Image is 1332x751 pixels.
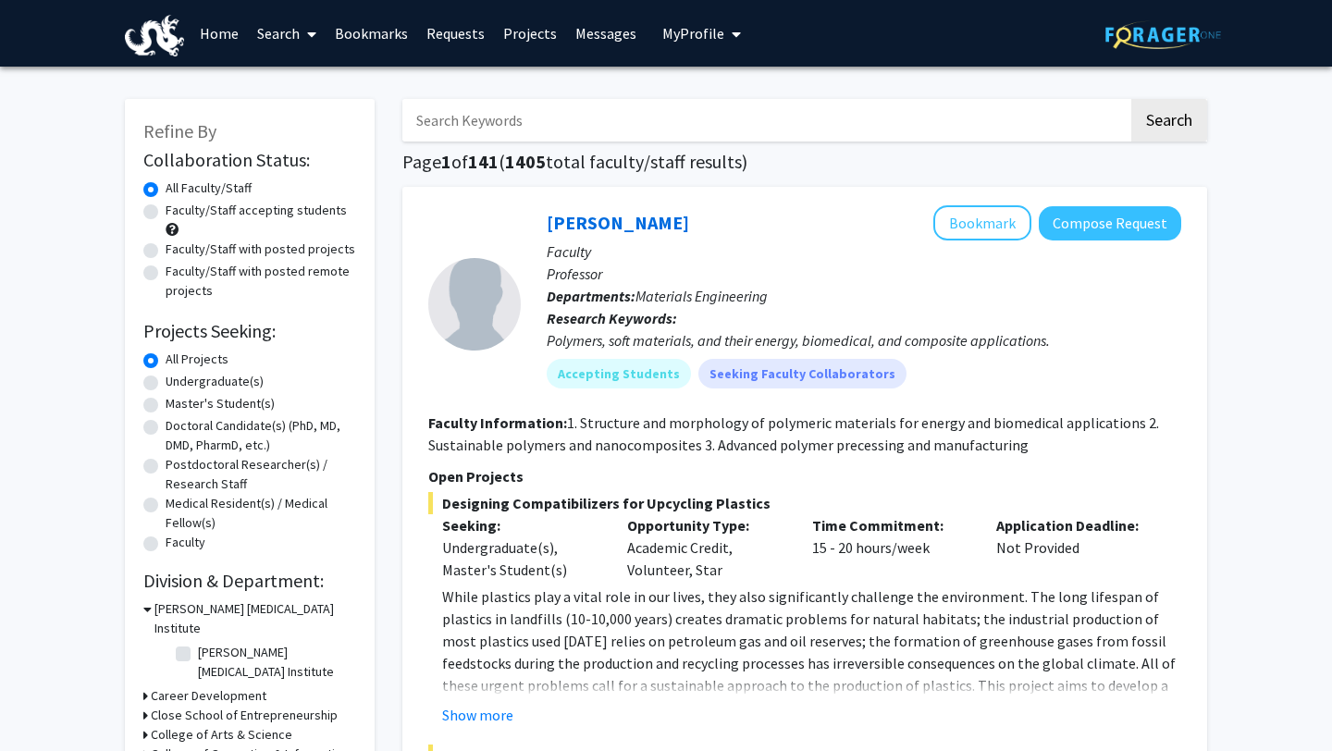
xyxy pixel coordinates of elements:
button: Search [1131,99,1207,142]
div: 15 - 20 hours/week [798,514,983,581]
p: Professor [547,263,1181,285]
span: 1 [441,150,451,173]
label: Doctoral Candidate(s) (PhD, MD, DMD, PharmD, etc.) [166,416,356,455]
span: Designing Compatibilizers for Upcycling Plastics [428,492,1181,514]
p: Time Commitment: [812,514,969,536]
mat-chip: Seeking Faculty Collaborators [698,359,906,388]
h3: Career Development [151,686,266,706]
a: Search [248,1,326,66]
input: Search Keywords [402,99,1128,142]
button: Add Christopher Li to Bookmarks [933,205,1031,240]
h2: Projects Seeking: [143,320,356,342]
label: All Faculty/Staff [166,179,252,198]
span: Materials Engineering [635,287,768,305]
b: Faculty Information: [428,413,567,432]
label: Medical Resident(s) / Medical Fellow(s) [166,494,356,533]
h3: College of Arts & Science [151,725,292,745]
label: Faculty/Staff accepting students [166,201,347,220]
a: [PERSON_NAME] [547,211,689,234]
h2: Collaboration Status: [143,149,356,171]
b: Research Keywords: [547,309,677,327]
h2: Division & Department: [143,570,356,592]
p: Application Deadline: [996,514,1153,536]
label: Faculty/Staff with posted remote projects [166,262,356,301]
fg-read-more: 1. Structure and morphology of polymeric materials for energy and biomedical applications 2. Sust... [428,413,1159,454]
label: [PERSON_NAME] [MEDICAL_DATA] Institute [198,643,351,682]
div: Academic Credit, Volunteer, Star [613,514,798,581]
a: Home [191,1,248,66]
h3: Close School of Entrepreneurship [151,706,338,725]
label: Undergraduate(s) [166,372,264,391]
button: Show more [442,704,513,726]
label: Faculty/Staff with posted projects [166,240,355,259]
mat-chip: Accepting Students [547,359,691,388]
a: Messages [566,1,646,66]
iframe: Chat [14,668,79,737]
span: My Profile [662,24,724,43]
div: Not Provided [982,514,1167,581]
div: Undergraduate(s), Master's Student(s) [442,536,599,581]
label: Faculty [166,533,205,552]
b: Departments: [547,287,635,305]
img: Drexel University Logo [125,15,184,56]
button: Compose Request to Christopher Li [1039,206,1181,240]
h1: Page of ( total faculty/staff results) [402,151,1207,173]
label: Master's Student(s) [166,394,275,413]
p: Open Projects [428,465,1181,487]
span: Refine By [143,119,216,142]
p: Opportunity Type: [627,514,784,536]
p: Faculty [547,240,1181,263]
a: Bookmarks [326,1,417,66]
span: 141 [468,150,499,173]
h3: [PERSON_NAME] [MEDICAL_DATA] Institute [154,599,356,638]
a: Requests [417,1,494,66]
img: ForagerOne Logo [1105,20,1221,49]
a: Projects [494,1,566,66]
div: Polymers, soft materials, and their energy, biomedical, and composite applications. [547,329,1181,351]
p: Seeking: [442,514,599,536]
span: 1405 [505,150,546,173]
label: Postdoctoral Researcher(s) / Research Staff [166,455,356,494]
label: All Projects [166,350,228,369]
